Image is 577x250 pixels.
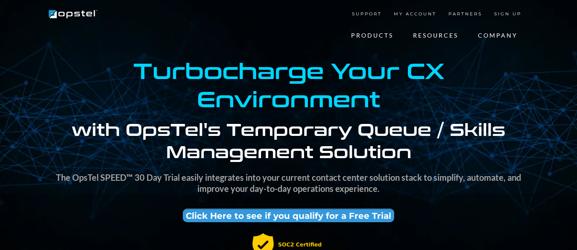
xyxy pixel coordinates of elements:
a: PARTNERS [442,6,488,23]
a: SUPPORT [346,6,388,23]
strong: Turbocharge Your CX [133,55,444,85]
a: COMPANY [468,27,527,44]
a: Click Here to see if you qualify for a Free Trial [183,209,394,222]
img: Brand Logo [47,8,99,21]
a: https://www.opstel.com/ [47,9,99,18]
strong: Environment [197,83,380,113]
strong: with OpsTel's Temporary Queue / Skills Management Solution [72,117,505,163]
a: MY ACCOUNT [388,6,442,23]
a: RESOURCES [403,27,468,44]
a: PRODUCTS [341,27,403,44]
span: Click Here to see if you qualify for a Free Trial [186,211,391,221]
strong: The OpsTel SPEED™ 30 Day Trial easily integrates into your current contact center solution stack ... [56,172,521,194]
a: SIGN UP [488,6,527,23]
